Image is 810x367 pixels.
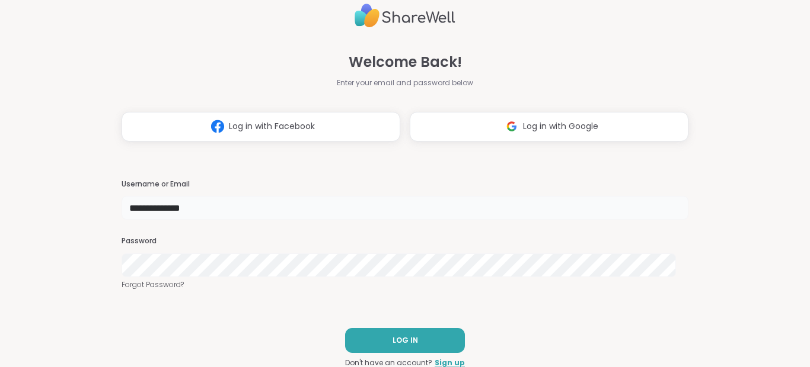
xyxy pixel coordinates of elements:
[206,115,229,137] img: ShareWell Logomark
[345,328,465,353] button: LOG IN
[500,115,523,137] img: ShareWell Logomark
[337,78,473,88] span: Enter your email and password below
[122,179,688,189] h3: Username or Email
[410,112,688,141] button: Log in with Google
[523,120,598,133] span: Log in with Google
[393,335,418,346] span: LOG IN
[122,112,400,141] button: Log in with Facebook
[349,51,462,73] span: Welcome Back!
[122,236,688,246] h3: Password
[122,279,688,290] a: Forgot Password?
[229,120,315,133] span: Log in with Facebook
